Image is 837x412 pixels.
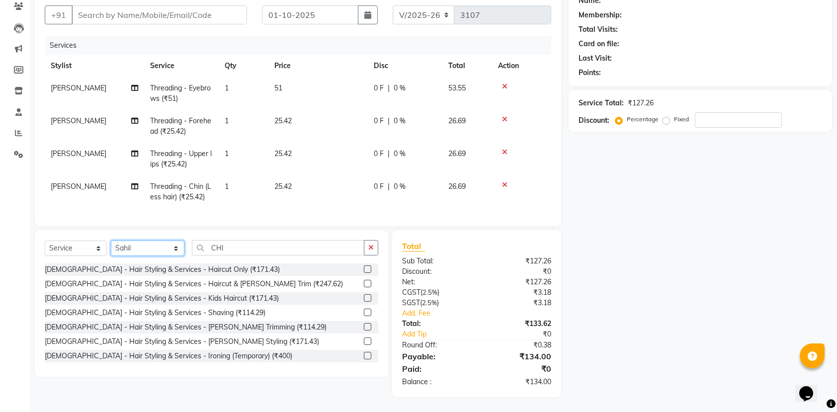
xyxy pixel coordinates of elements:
[394,149,406,159] span: 0 %
[150,83,211,103] span: Threading - Eyebrows (₹51)
[374,181,384,192] span: 0 F
[394,116,406,126] span: 0 %
[388,181,390,192] span: |
[45,351,292,361] div: [DEMOGRAPHIC_DATA] - Hair Styling & Services - Ironing (Temporary) (₹400)
[51,149,106,158] span: [PERSON_NAME]
[579,115,609,126] div: Discount:
[395,256,477,266] div: Sub Total:
[72,5,247,24] input: Search by Name/Mobile/Email/Code
[477,277,559,287] div: ₹127.26
[395,340,477,350] div: Round Off:
[579,68,601,78] div: Points:
[395,377,477,387] div: Balance :
[150,149,212,168] span: Threading - Upper lips (₹25.42)
[477,319,559,329] div: ₹133.62
[477,298,559,308] div: ₹3.18
[395,319,477,329] div: Total:
[395,329,491,339] a: Add Tip
[45,293,279,304] div: [DEMOGRAPHIC_DATA] - Hair Styling & Services - Kids Haircut (₹171.43)
[150,182,211,201] span: Threading - Chin (Less hair) (₹25.42)
[45,279,343,289] div: [DEMOGRAPHIC_DATA] - Hair Styling & Services - Haircut & [PERSON_NAME] Trim (₹247.62)
[395,350,477,362] div: Payable:
[274,116,292,125] span: 25.42
[388,116,390,126] span: |
[402,298,420,307] span: SGST
[374,116,384,126] span: 0 F
[579,10,622,20] div: Membership:
[225,149,229,158] span: 1
[402,288,420,297] span: CGST
[268,55,368,77] th: Price
[579,39,619,49] div: Card on file:
[395,298,477,308] div: ( )
[477,287,559,298] div: ₹3.18
[448,149,466,158] span: 26.69
[628,98,654,108] div: ₹127.26
[45,5,73,24] button: +91
[442,55,492,77] th: Total
[395,287,477,298] div: ( )
[388,149,390,159] span: |
[45,336,319,347] div: [DEMOGRAPHIC_DATA] - Hair Styling & Services - [PERSON_NAME] Styling (₹171.43)
[45,264,280,275] div: [DEMOGRAPHIC_DATA] - Hair Styling & Services - Haircut Only (₹171.43)
[45,322,327,332] div: [DEMOGRAPHIC_DATA] - Hair Styling & Services - [PERSON_NAME] Trimming (₹114.29)
[395,277,477,287] div: Net:
[579,98,624,108] div: Service Total:
[51,182,106,191] span: [PERSON_NAME]
[394,181,406,192] span: 0 %
[477,340,559,350] div: ₹0.38
[274,83,282,92] span: 51
[579,24,618,35] div: Total Visits:
[422,288,437,296] span: 2.5%
[388,83,390,93] span: |
[477,350,559,362] div: ₹134.00
[448,83,466,92] span: 53.55
[192,240,364,255] input: Search or Scan
[274,182,292,191] span: 25.42
[448,182,466,191] span: 26.69
[477,363,559,375] div: ₹0
[395,266,477,277] div: Discount:
[219,55,268,77] th: Qty
[477,256,559,266] div: ₹127.26
[150,116,211,136] span: Threading - Forehead (₹25.42)
[225,83,229,92] span: 1
[448,116,466,125] span: 26.69
[627,115,659,124] label: Percentage
[395,308,559,319] a: Add. Fee
[422,299,437,307] span: 2.5%
[477,266,559,277] div: ₹0
[225,116,229,125] span: 1
[225,182,229,191] span: 1
[274,149,292,158] span: 25.42
[46,36,559,55] div: Services
[492,55,551,77] th: Action
[579,53,612,64] div: Last Visit:
[402,241,425,251] span: Total
[374,83,384,93] span: 0 F
[491,329,559,339] div: ₹0
[51,116,106,125] span: [PERSON_NAME]
[45,55,144,77] th: Stylist
[477,377,559,387] div: ₹134.00
[45,308,265,318] div: [DEMOGRAPHIC_DATA] - Hair Styling & Services - Shaving (₹114.29)
[394,83,406,93] span: 0 %
[368,55,442,77] th: Disc
[51,83,106,92] span: [PERSON_NAME]
[144,55,219,77] th: Service
[674,115,689,124] label: Fixed
[795,372,827,402] iframe: chat widget
[395,363,477,375] div: Paid:
[374,149,384,159] span: 0 F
